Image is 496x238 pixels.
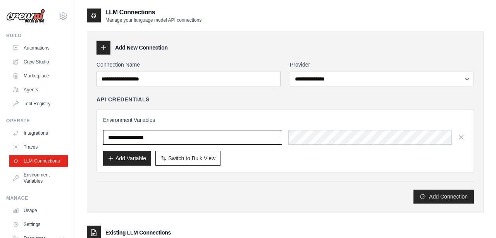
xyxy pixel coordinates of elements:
div: Operate [6,118,68,124]
h3: Add New Connection [115,44,168,51]
label: Provider [290,61,474,68]
a: Agents [9,84,68,96]
label: Connection Name [96,61,281,68]
button: Switch to Bulk View [155,151,220,166]
a: Integrations [9,127,68,139]
button: Add Connection [413,190,474,204]
h3: Environment Variables [103,116,467,124]
button: Add Variable [103,151,151,166]
h2: LLM Connections [105,8,201,17]
p: Manage your language model API connections [105,17,201,23]
a: Marketplace [9,70,68,82]
div: Manage [6,195,68,201]
a: Usage [9,204,68,217]
a: Settings [9,218,68,231]
a: Tool Registry [9,98,68,110]
img: Logo [6,9,45,24]
h3: Existing LLM Connections [105,229,171,236]
span: Switch to Bulk View [168,154,215,162]
a: Crew Studio [9,56,68,68]
a: LLM Connections [9,155,68,167]
a: Environment Variables [9,169,68,187]
a: Automations [9,42,68,54]
div: Build [6,33,68,39]
a: Traces [9,141,68,153]
h4: API Credentials [96,96,150,103]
